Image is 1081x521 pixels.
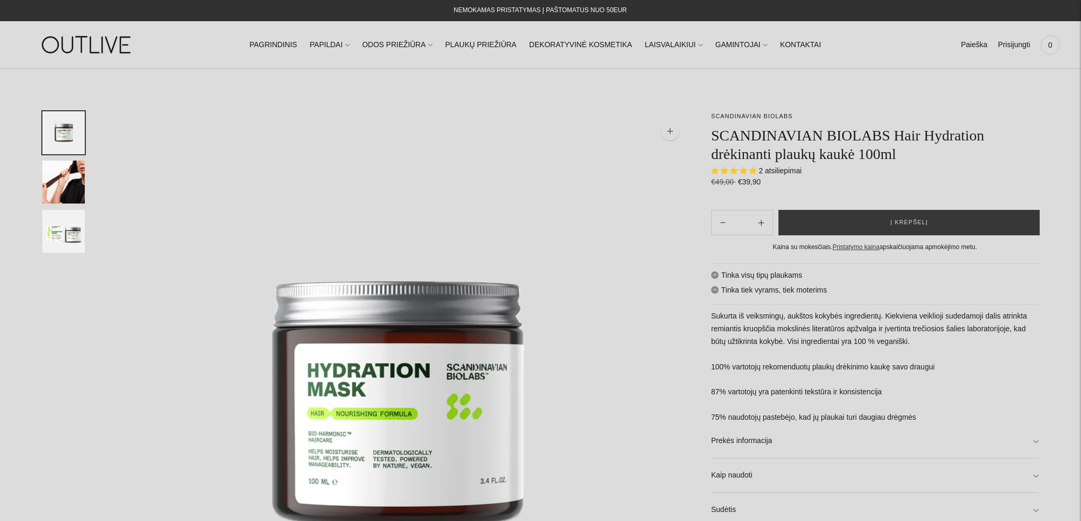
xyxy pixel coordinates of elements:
[529,33,632,57] a: DEKORATYVINĖ KOSMETIKA
[1043,38,1058,52] span: 0
[711,424,1039,458] a: Prekės informacija
[750,210,773,235] button: Subtract product quantity
[42,161,85,204] button: Translation missing: en.general.accessibility.image_thumbail
[778,210,1040,235] button: Į krepšelį
[715,33,767,57] a: GAMINTOJAI
[42,210,85,253] button: Translation missing: en.general.accessibility.image_thumbail
[780,33,821,57] a: KONTAKTAI
[998,33,1030,57] a: Prisijungti
[362,33,432,57] a: ODOS PRIEŽIŪRA
[890,217,928,228] span: Į krepšelį
[759,166,802,175] span: 2 atsiliepimai
[445,33,517,57] a: PLAUKŲ PRIEŽIŪRA
[832,243,880,251] a: Pristatymo kaina
[42,111,85,154] button: Translation missing: en.general.accessibility.image_thumbail
[250,33,297,57] a: PAGRINDINIS
[711,458,1039,492] a: Kaip naudoti
[738,178,761,186] span: €39,90
[711,126,1039,163] h1: SCANDINAVIAN BIOLABS Hair Hydration drėkinanti plaukų kaukė 100ml
[711,178,736,186] s: €49,00
[734,215,750,231] input: Product quantity
[21,27,154,63] img: OUTLIVE
[712,210,734,235] button: Add product quantity
[645,33,703,57] a: LAISVALAIKIUI
[961,33,987,57] a: Paieška
[711,113,793,119] a: SCANDINAVIAN BIOLABS
[454,4,627,17] div: NEMOKAMAS PRISTATYMAS Į PAŠTOMATUS NUO 50EUR
[1041,33,1060,57] a: 0
[711,242,1039,253] div: Kaina su mokesčiais. apskaičiuojama apmokėjimo metu.
[310,33,350,57] a: PAPILDAI
[711,166,759,175] span: 5.00 stars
